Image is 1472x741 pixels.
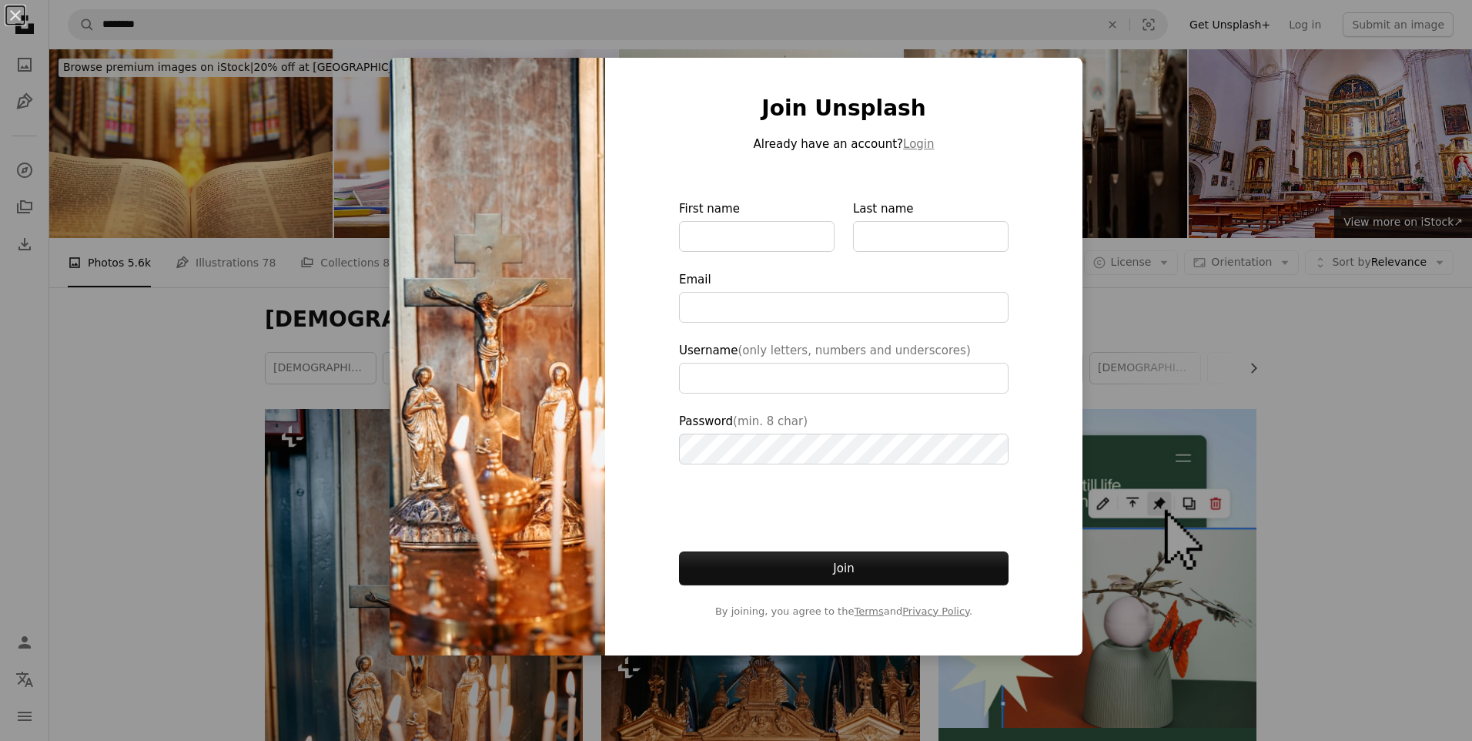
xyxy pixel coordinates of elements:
span: By joining, you agree to the and . [679,604,1009,619]
span: (min. 8 char) [733,414,808,428]
button: Join [679,552,1009,585]
a: Privacy Policy [902,605,969,617]
input: Email [679,292,1009,323]
p: Already have an account? [679,135,1009,153]
input: Last name [853,221,1009,252]
label: Email [679,270,1009,323]
img: premium_photo-1678233035759-89e0ab1062de [390,58,605,656]
label: Last name [853,199,1009,252]
input: Password(min. 8 char) [679,434,1009,464]
button: Login [903,135,934,153]
input: First name [679,221,835,252]
label: Password [679,412,1009,464]
input: Username(only letters, numbers and underscores) [679,363,1009,394]
span: (only letters, numbers and underscores) [738,344,970,357]
label: Username [679,341,1009,394]
a: Terms [854,605,883,617]
h1: Join Unsplash [679,95,1009,122]
label: First name [679,199,835,252]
